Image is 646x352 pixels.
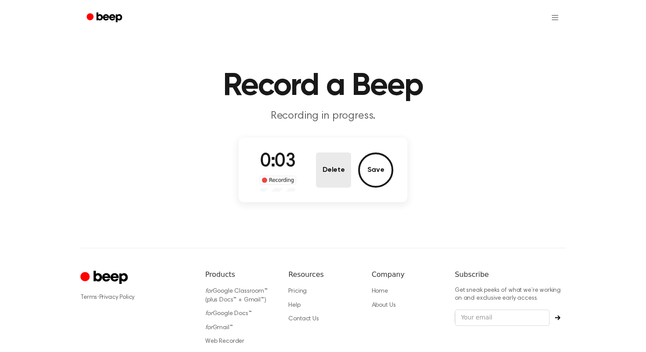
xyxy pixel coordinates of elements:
a: Pricing [288,288,307,294]
button: Save Audio Record [358,152,393,188]
i: for [205,288,213,294]
button: Open menu [544,7,566,28]
h6: Company [372,269,441,280]
h1: Record a Beep [98,70,548,102]
i: for [205,311,213,317]
a: Web Recorder [205,338,244,345]
div: · [80,293,191,302]
h6: Subscribe [455,269,566,280]
a: forGoogle Docs™ [205,311,252,317]
a: Home [372,288,388,294]
a: Help [288,302,300,308]
button: Delete Audio Record [316,152,351,188]
a: Cruip [80,269,130,287]
button: Subscribe [550,315,566,320]
h6: Products [205,269,274,280]
i: for [205,325,213,331]
a: Contact Us [288,316,319,322]
div: Recording [260,176,296,185]
a: forGoogle Classroom™ (plus Docs™ + Gmail™) [205,288,268,303]
input: Your email [455,309,550,326]
a: Privacy Policy [99,294,135,301]
h6: Resources [288,269,357,280]
a: Beep [80,9,130,26]
p: Get sneak peeks of what we’re working on and exclusive early access. [455,287,566,302]
a: forGmail™ [205,325,233,331]
p: Recording in progress. [154,109,492,123]
a: About Us [372,302,396,308]
a: Terms [80,294,97,301]
span: 0:03 [260,152,295,171]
